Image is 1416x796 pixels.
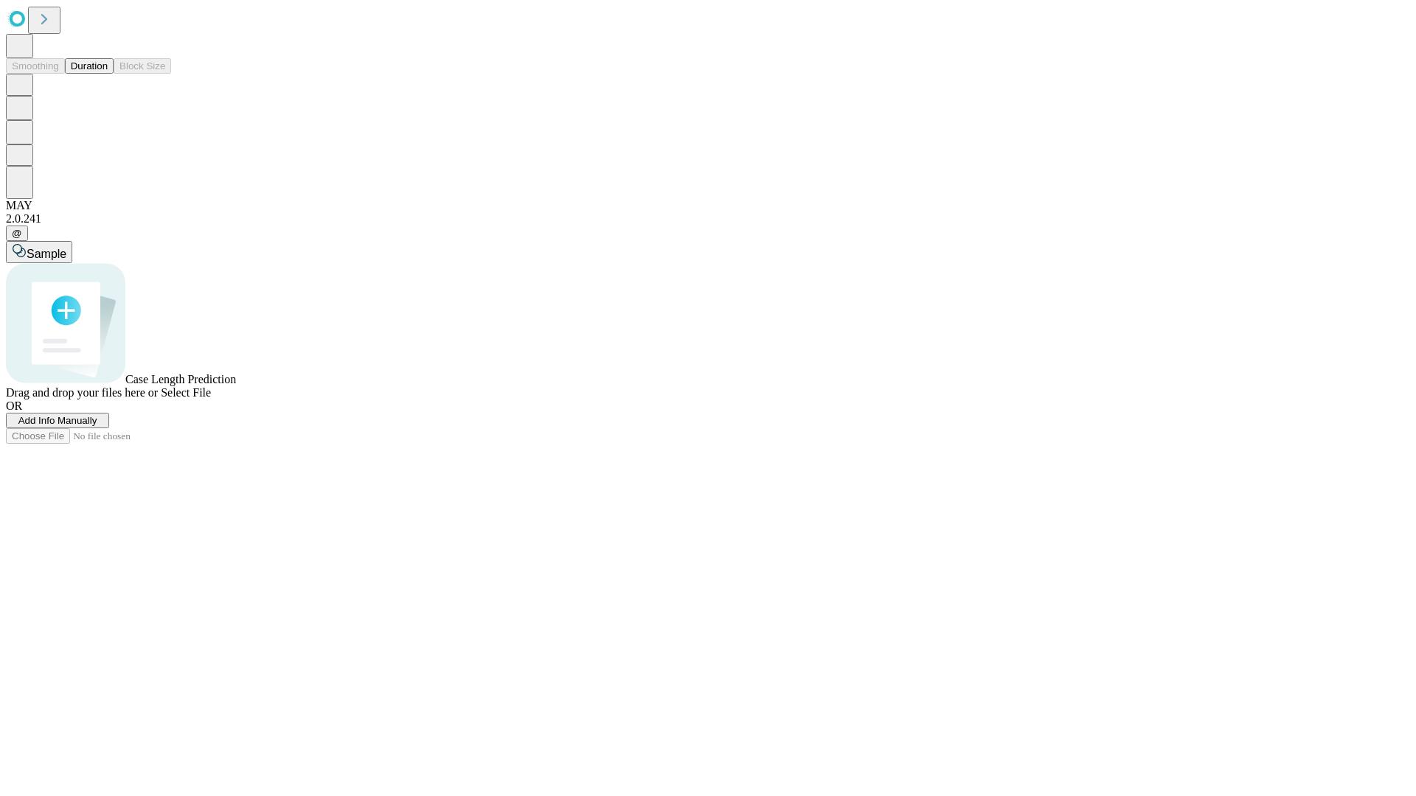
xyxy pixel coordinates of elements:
[18,415,97,426] span: Add Info Manually
[65,58,114,74] button: Duration
[6,241,72,263] button: Sample
[6,199,1410,212] div: MAY
[125,373,236,385] span: Case Length Prediction
[6,58,65,74] button: Smoothing
[114,58,171,74] button: Block Size
[6,413,109,428] button: Add Info Manually
[27,248,66,260] span: Sample
[6,386,158,399] span: Drag and drop your files here or
[6,212,1410,226] div: 2.0.241
[6,399,22,412] span: OR
[6,226,28,241] button: @
[12,228,22,239] span: @
[161,386,211,399] span: Select File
